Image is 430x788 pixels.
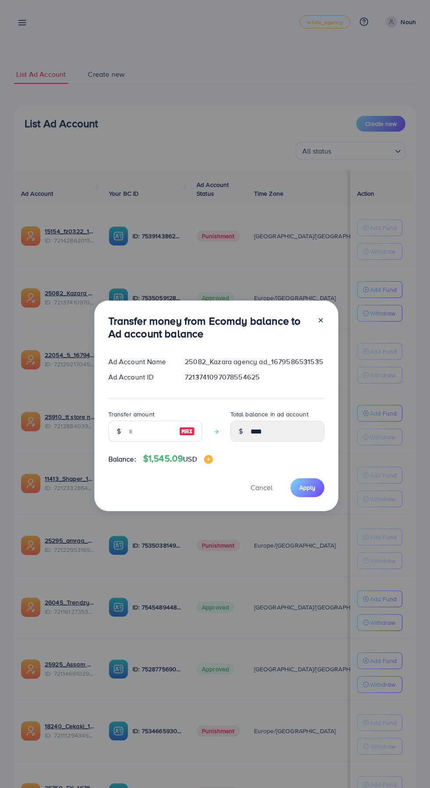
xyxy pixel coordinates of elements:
[143,453,213,464] h4: $1,545.09
[240,478,283,497] button: Cancel
[108,410,154,419] label: Transfer amount
[179,426,195,437] img: image
[178,372,331,382] div: 7213741097078554625
[393,749,423,781] iframe: Chat
[101,372,178,382] div: Ad Account ID
[178,357,331,367] div: 25082_Kazara agency ad_1679586531535
[183,454,197,464] span: USD
[204,455,213,464] img: image
[108,454,136,464] span: Balance:
[251,483,272,492] span: Cancel
[108,315,310,340] h3: Transfer money from Ecomdy balance to Ad account balance
[101,357,178,367] div: Ad Account Name
[299,483,315,492] span: Apply
[290,478,324,497] button: Apply
[230,410,308,419] label: Total balance in ad account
